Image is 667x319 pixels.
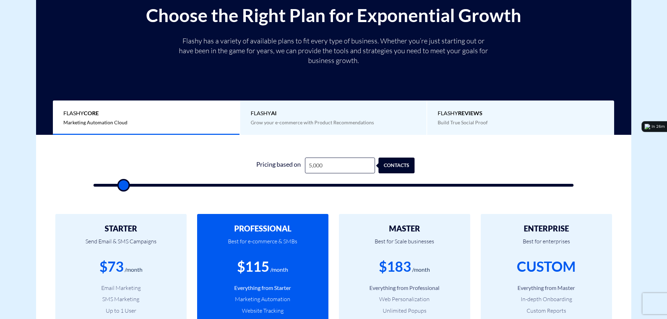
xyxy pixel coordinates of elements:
[237,257,269,277] div: $115
[491,233,602,257] p: Best for enterprises
[645,124,650,130] img: logo
[99,257,124,277] div: $73
[251,109,416,117] span: Flashy
[208,224,318,233] h2: PROFESSIONAL
[63,109,229,117] span: Flashy
[66,307,176,315] li: Up to 1 User
[208,233,318,257] p: Best for e-commerce & SMBs
[208,295,318,303] li: Marketing Automation
[208,284,318,292] li: Everything from Starter
[84,110,99,116] b: Core
[491,284,602,292] li: Everything from Master
[66,284,176,292] li: Email Marketing
[491,295,602,303] li: In-depth Onboarding
[412,266,430,274] div: /month
[491,307,602,315] li: Custom Reports
[517,257,576,277] div: CUSTOM
[349,295,460,303] li: Web Personalization
[270,266,288,274] div: /month
[66,233,176,257] p: Send Email & SMS Campaigns
[458,110,482,116] b: REVIEWS
[349,284,460,292] li: Everything from Professional
[383,158,419,173] div: contacts
[379,257,411,277] div: $183
[208,307,318,315] li: Website Tracking
[252,158,305,173] div: Pricing based on
[66,295,176,303] li: SMS Marketing
[125,266,143,274] div: /month
[176,36,491,65] p: Flashy has a variety of available plans to fit every type of business. Whether you’re just starti...
[349,224,460,233] h2: MASTER
[41,5,626,25] h2: Choose the Right Plan for Exponential Growth
[438,119,488,125] span: Build True Social Proof
[63,119,127,125] span: Marketing Automation Cloud
[438,109,604,117] span: Flashy
[349,307,460,315] li: Unlimited Popups
[652,124,665,130] div: In 26m
[349,233,460,257] p: Best for Scale businesses
[251,119,374,125] span: Grow your e-commerce with Product Recommendations
[271,110,277,116] b: AI
[491,224,602,233] h2: ENTERPRISE
[66,224,176,233] h2: STARTER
